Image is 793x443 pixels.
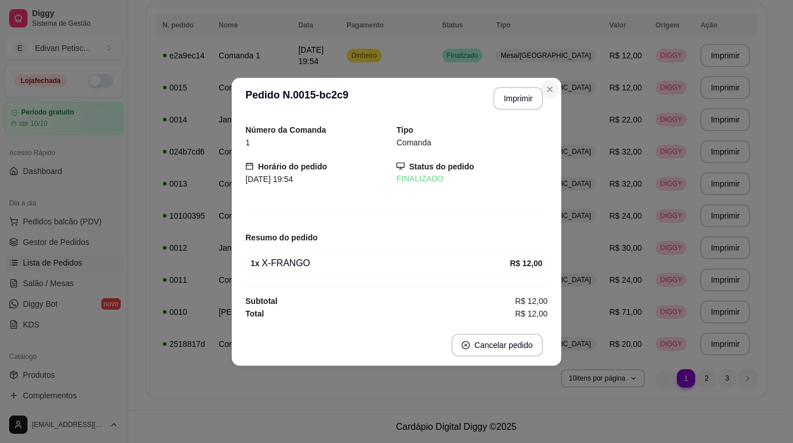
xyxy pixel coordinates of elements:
[245,296,277,306] strong: Subtotal
[462,341,470,349] span: close-circle
[258,162,327,171] strong: Horário do pedido
[245,138,250,147] span: 1
[541,80,559,98] button: Close
[515,307,548,320] span: R$ 12,00
[396,173,548,185] div: FINALIZADO
[245,125,326,135] strong: Número da Comanda
[245,233,318,242] strong: Resumo do pedido
[396,125,413,135] strong: Tipo
[245,162,253,170] span: calendar
[245,309,264,318] strong: Total
[451,334,543,357] button: close-circleCancelar pedido
[510,259,542,268] strong: R$ 12,00
[515,295,548,307] span: R$ 12,00
[493,87,543,110] button: Imprimir
[251,256,510,270] div: X-FRANGO
[251,259,260,268] strong: 1 x
[409,162,474,171] strong: Status do pedido
[396,162,405,170] span: desktop
[396,138,431,147] span: Comanda
[245,87,348,110] h3: Pedido N. 0015-bc2c9
[245,175,293,184] span: [DATE] 19:54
